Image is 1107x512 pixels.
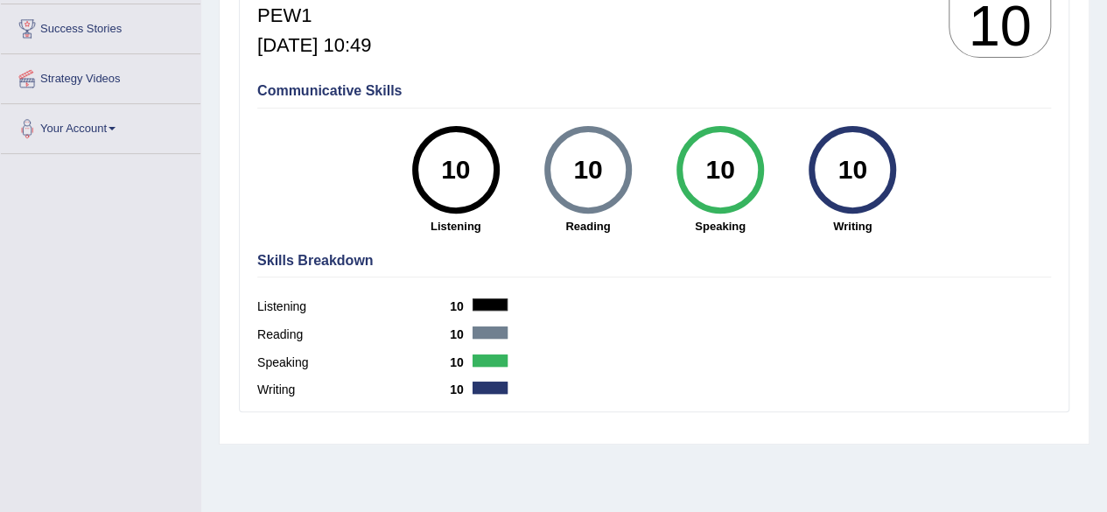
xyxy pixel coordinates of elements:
b: 10 [450,382,473,396]
h4: Communicative Skills [257,83,1051,99]
div: 10 [424,133,487,207]
strong: Speaking [662,218,777,235]
a: Strategy Videos [1,54,200,98]
strong: Writing [795,218,910,235]
a: Success Stories [1,4,200,48]
label: Writing [257,381,450,399]
label: Speaking [257,354,450,372]
div: 10 [556,133,620,207]
b: 10 [450,355,473,369]
div: 10 [821,133,885,207]
label: Listening [257,298,450,316]
strong: Listening [398,218,513,235]
h5: PEW1 [257,5,371,26]
div: 10 [688,133,752,207]
b: 10 [450,299,473,313]
h5: [DATE] 10:49 [257,35,371,56]
strong: Reading [530,218,645,235]
a: Your Account [1,104,200,148]
h4: Skills Breakdown [257,253,1051,269]
label: Reading [257,326,450,344]
b: 10 [450,327,473,341]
